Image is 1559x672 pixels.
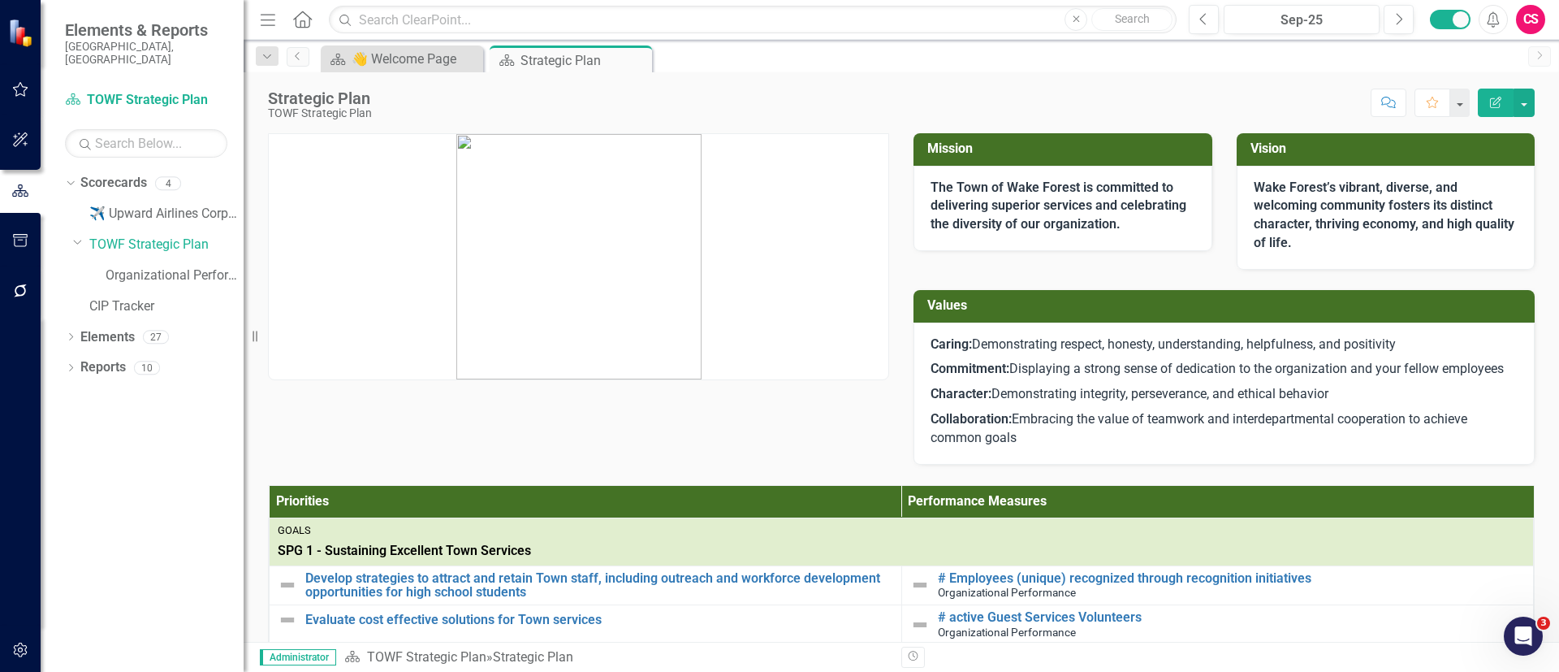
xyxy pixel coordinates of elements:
[89,236,244,254] a: TOWF Strategic Plan
[305,613,893,627] a: Evaluate cost effective solutions for Town services
[329,6,1177,34] input: Search ClearPoint...
[910,575,930,595] img: Not Defined
[520,50,648,71] div: Strategic Plan
[931,357,1518,382] p: Displaying a strong sense of dedication to the organization and your fellow employees
[910,615,930,635] img: Not Defined
[268,89,372,107] div: Strategic Plan
[278,542,1525,561] span: SPG 1 - Sustaining Excellent Town Services
[270,566,902,605] td: Double-Click to Edit Right Click for Context Menu
[65,129,227,158] input: Search Below...
[927,298,1527,313] h3: Values
[305,571,893,600] a: Develop strategies to attract and retain Town staff, including outreach and workforce development...
[1254,180,1514,251] strong: Wake Forest’s vibrant, diverse, and welcoming community fosters its distinct character, thriving ...
[65,91,227,110] a: TOWF Strategic Plan
[65,40,227,67] small: [GEOGRAPHIC_DATA], [GEOGRAPHIC_DATA]
[1091,8,1172,31] button: Search
[352,49,479,69] div: 👋 Welcome Page
[1537,617,1550,630] span: 3
[1516,5,1545,34] button: CS
[270,518,1534,566] td: Double-Click to Edit
[931,411,1012,427] strong: Collaboration:
[65,20,227,40] span: Elements & Reports
[260,649,336,665] span: Administrator
[8,19,37,47] img: ClearPoint Strategy
[1504,617,1543,656] iframe: Intercom live chat
[278,610,297,630] img: Not Defined
[938,610,1526,625] a: # active Guest Services Volunteers
[80,174,147,193] a: Scorecards
[931,336,972,352] strong: Caring:
[278,575,297,595] img: Not Defined
[106,267,244,285] a: Organizational Performance
[268,107,372,119] div: TOWF Strategic Plan
[927,141,1204,156] h3: Mission
[1224,5,1380,34] button: Sep-25
[270,605,902,644] td: Double-Click to Edit Right Click for Context Menu
[325,49,479,69] a: 👋 Welcome Page
[278,523,1525,538] div: Goals
[134,361,160,375] div: 10
[1250,141,1527,156] h3: Vision
[931,407,1518,448] p: Embracing the value of teamwork and interdepartmental cooperation to achieve common goals
[143,330,169,344] div: 27
[80,358,126,377] a: Reports
[493,649,573,665] div: Strategic Plan
[89,297,244,316] a: CIP Tracker
[901,566,1534,605] td: Double-Click to Edit Right Click for Context Menu
[931,382,1518,407] p: Demonstrating integrity, perseverance, and ethical behavior
[938,626,1076,639] span: Organizational Performance
[367,649,486,665] a: TOWF Strategic Plan
[80,328,135,347] a: Elements
[938,586,1076,599] span: Organizational Performance
[931,180,1186,232] strong: The Town of Wake Forest is committed to delivering superior services and celebrating the diversit...
[931,336,1518,358] p: Demonstrating respect, honesty, understanding, helpfulness, and positivity
[931,386,991,401] strong: Character:
[155,176,181,190] div: 4
[344,648,889,667] div: »
[931,361,1009,376] strong: Commitment:
[89,205,244,223] a: ✈️ Upward Airlines Corporate
[901,605,1534,644] td: Double-Click to Edit Right Click for Context Menu
[1229,11,1374,30] div: Sep-25
[938,571,1526,586] a: # Employees (unique) recognized through recognition initiatives
[1115,12,1150,25] span: Search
